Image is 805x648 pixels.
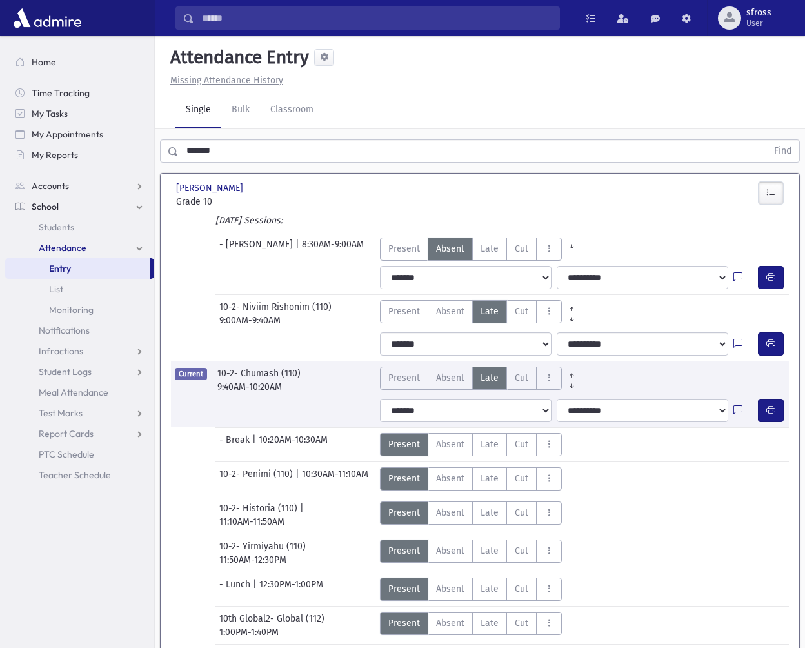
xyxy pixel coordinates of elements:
span: Attendance [39,242,86,254]
span: 1:00PM-1:40PM [219,625,279,639]
a: Infractions [5,341,154,361]
span: Students [39,221,74,233]
span: Cut [515,616,528,630]
span: | [252,433,259,456]
span: Late [481,242,499,256]
span: - Break [219,433,252,456]
div: AttTypes [380,238,582,261]
span: Cut [515,544,528,558]
span: PTC Schedule [39,449,94,460]
h5: Attendance Entry [165,46,309,68]
span: 9:40AM-10:20AM [217,380,282,394]
div: AttTypes [380,467,562,491]
span: - [PERSON_NAME] [219,238,295,261]
span: 11:10AM-11:50AM [219,515,284,529]
span: Cut [515,582,528,596]
span: 10:30AM-11:10AM [302,467,368,491]
span: Absent [436,544,464,558]
span: Late [481,582,499,596]
div: AttTypes [380,300,582,323]
span: Test Marks [39,407,83,419]
span: Cut [515,305,528,318]
span: 10-2- Niviim Rishonim (110) [219,300,334,314]
span: 11:50AM-12:30PM [219,553,286,567]
span: Cut [515,371,528,385]
button: Find [766,140,799,162]
span: Absent [436,242,464,256]
span: Present [388,544,420,558]
span: Late [481,544,499,558]
a: Students [5,217,154,238]
span: Accounts [32,180,69,192]
a: Home [5,52,154,72]
a: Student Logs [5,361,154,382]
span: Late [481,616,499,630]
a: Notifications [5,320,154,341]
span: 10th Global2- Global (112) [219,612,327,625]
span: Home [32,56,56,68]
span: Absent [436,616,464,630]
span: 9:00AM-9:40AM [219,314,281,327]
a: Entry [5,258,150,279]
span: Present [388,438,420,451]
span: Absent [436,371,464,385]
a: Teacher Schedule [5,465,154,485]
a: School [5,196,154,217]
div: AttTypes [380,367,582,390]
a: Test Marks [5,403,154,423]
a: Classroom [260,92,324,128]
span: Late [481,438,499,451]
span: Absent [436,582,464,596]
div: AttTypes [380,578,562,601]
span: | [253,578,259,601]
span: Present [388,371,420,385]
div: AttTypes [380,612,562,635]
span: Entry [49,263,71,274]
span: Time Tracking [32,87,90,99]
span: Grade 10 [176,195,266,208]
i: [DATE] Sessions: [215,215,283,226]
span: | [295,238,302,261]
div: AttTypes [380,540,562,563]
span: Present [388,242,420,256]
span: 10-2- Penimi (110) [219,467,295,491]
span: Student Logs [39,366,92,378]
span: Cut [515,242,528,256]
span: Absent [436,506,464,520]
span: Cut [515,506,528,520]
span: Absent [436,438,464,451]
span: 12:30PM-1:00PM [259,578,323,601]
span: Present [388,305,420,318]
span: Monitoring [49,304,94,316]
span: School [32,201,59,212]
span: 10-2- Yirmiyahu (110) [219,540,308,553]
span: 10-2- Chumash (110) [217,367,303,380]
span: User [746,18,771,28]
span: Present [388,506,420,520]
a: My Tasks [5,103,154,124]
span: [PERSON_NAME] [176,181,246,195]
span: Meal Attendance [39,387,108,398]
a: Time Tracking [5,83,154,103]
div: AttTypes [380,501,562,525]
span: Late [481,506,499,520]
span: sfross [746,8,771,18]
span: Present [388,582,420,596]
span: Teacher Schedule [39,469,111,481]
a: Monitoring [5,299,154,320]
span: Absent [436,472,464,485]
span: List [49,283,63,295]
span: Current [175,368,207,380]
span: | [295,467,302,491]
span: Absent [436,305,464,318]
a: My Reports [5,145,154,165]
span: 10-2- Historia (110) [219,501,300,515]
span: Present [388,472,420,485]
input: Search [194,6,559,30]
a: PTC Schedule [5,444,154,465]
span: My Tasks [32,108,68,119]
span: My Appointments [32,128,103,140]
a: Attendance [5,238,154,258]
a: List [5,279,154,299]
u: Missing Attendance History [170,75,283,86]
